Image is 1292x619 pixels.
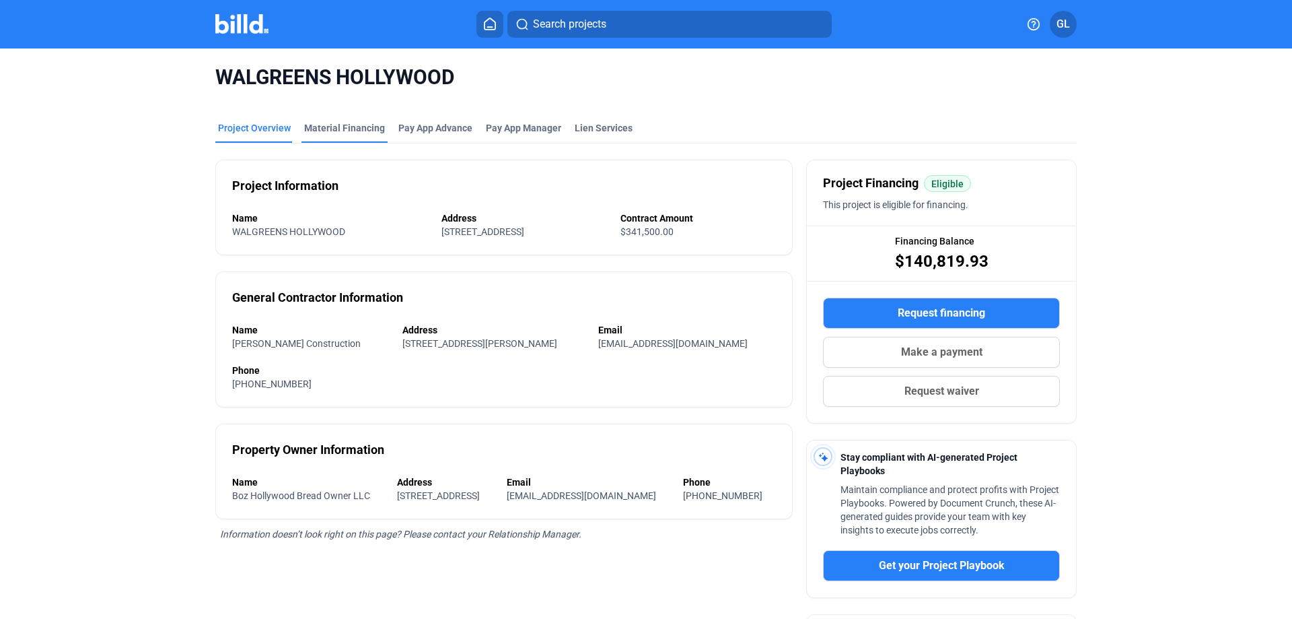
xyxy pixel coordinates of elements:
button: Request waiver [823,376,1060,407]
span: [PHONE_NUMBER] [232,379,312,389]
span: Search projects [533,16,606,32]
span: $140,819.93 [895,251,989,272]
span: [STREET_ADDRESS] [441,226,524,237]
span: [STREET_ADDRESS] [397,490,480,501]
span: Financing Balance [895,234,974,248]
span: GL [1056,16,1070,32]
div: Name [232,323,389,337]
span: Make a payment [901,344,982,360]
span: Stay compliant with AI-generated Project Playbooks [840,452,1017,476]
div: Name [232,211,428,225]
span: Project Financing [823,174,919,193]
div: Project Overview [218,121,291,135]
div: Address [397,476,493,489]
div: Lien Services [575,121,633,135]
img: Billd Company Logo [215,14,268,34]
span: Information doesn’t look right on this page? Please contact your Relationship Manager. [220,529,581,540]
span: [PHONE_NUMBER] [683,490,762,501]
div: Material Financing [304,121,385,135]
div: Contract Amount [620,211,776,225]
span: [PERSON_NAME] Construction [232,338,361,349]
span: This project is eligible for financing. [823,199,968,210]
span: $341,500.00 [620,226,674,237]
div: Project Information [232,176,338,195]
button: Request financing [823,298,1060,329]
div: Name [232,476,384,489]
div: Email [507,476,670,489]
div: Email [598,323,776,337]
div: General Contractor Information [232,288,403,307]
span: WALGREENS HOLLYWOOD [232,226,345,237]
div: Pay App Advance [398,121,472,135]
button: GL [1050,11,1077,38]
div: Phone [683,476,776,489]
span: [EMAIL_ADDRESS][DOMAIN_NAME] [598,338,748,349]
span: Get your Project Playbook [879,558,1005,574]
span: Request financing [898,305,985,321]
div: Property Owner Information [232,441,384,459]
button: Make a payment [823,337,1060,368]
span: Request waiver [904,383,979,399]
span: Pay App Manager [486,121,561,135]
mat-chip: Eligible [924,175,971,192]
span: Boz Hollywood Bread Owner LLC [232,490,370,501]
div: Phone [232,364,776,377]
button: Get your Project Playbook [823,550,1060,581]
span: WALGREENS HOLLYWOOD [215,65,1077,90]
span: [STREET_ADDRESS][PERSON_NAME] [402,338,557,349]
div: Address [402,323,585,337]
span: [EMAIL_ADDRESS][DOMAIN_NAME] [507,490,656,501]
button: Search projects [507,11,832,38]
div: Address [441,211,607,225]
span: Maintain compliance and protect profits with Project Playbooks. Powered by Document Crunch, these... [840,484,1059,535]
